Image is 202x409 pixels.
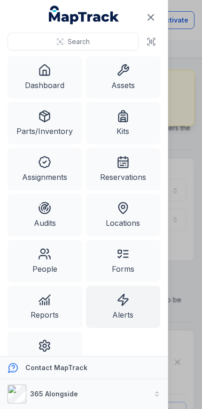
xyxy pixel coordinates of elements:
a: People [8,240,82,282]
strong: Contact MapTrack [25,364,87,372]
a: Alerts [86,286,161,328]
a: Kits [86,102,161,144]
a: Parts/Inventory [8,102,82,144]
a: Settings [8,332,82,374]
a: Assets [86,56,161,98]
a: Locations [86,194,161,236]
strong: 365 Alongside [30,390,78,398]
span: Search [68,37,90,46]
button: Close navigation [141,7,161,27]
button: Search [8,33,139,51]
a: Reservations [86,148,161,190]
a: Dashboard [8,56,82,98]
a: Assignments [8,148,82,190]
a: Reports [8,286,82,328]
a: MapTrack [49,6,119,24]
a: Audits [8,194,82,236]
a: Forms [86,240,161,282]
